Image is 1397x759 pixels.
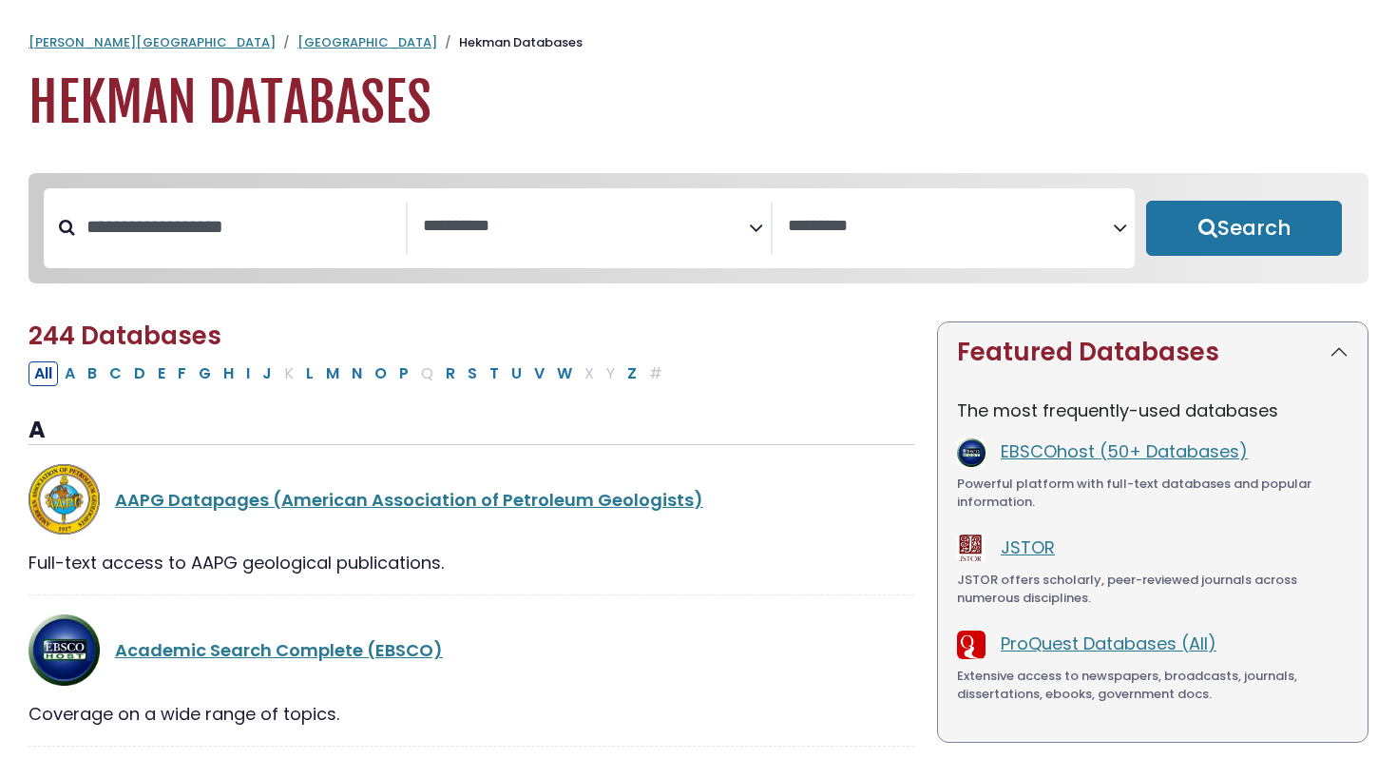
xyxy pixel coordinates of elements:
nav: Search filters [29,173,1368,283]
a: ProQuest Databases (All) [1001,632,1216,655]
button: Filter Results W [551,361,578,386]
div: Powerful platform with full-text databases and popular information. [957,475,1349,512]
button: Filter Results B [82,361,103,386]
button: Filter Results S [462,361,483,386]
button: Filter Results C [104,361,127,386]
a: Academic Search Complete (EBSCO) [115,638,443,662]
div: JSTOR offers scholarly, peer-reviewed journals across numerous disciplines. [957,571,1349,608]
button: Featured Databases [938,322,1368,382]
button: Filter Results J [257,361,277,386]
textarea: Search [788,217,1113,237]
button: Filter Results Z [622,361,642,386]
button: Filter Results M [320,361,345,386]
div: Full-text access to AAPG geological publications. [29,550,914,575]
h1: Hekman Databases [29,71,1368,135]
div: Coverage on a wide range of topics. [29,701,914,727]
a: [PERSON_NAME][GEOGRAPHIC_DATA] [29,33,276,51]
button: Filter Results T [484,361,505,386]
button: Filter Results D [128,361,151,386]
button: Filter Results G [193,361,217,386]
button: All [29,361,58,386]
button: Filter Results V [528,361,550,386]
button: Filter Results R [440,361,461,386]
div: Extensive access to newspapers, broadcasts, journals, dissertations, ebooks, government docs. [957,667,1349,704]
p: The most frequently-used databases [957,398,1349,423]
a: JSTOR [1001,535,1055,559]
button: Filter Results A [59,361,81,386]
button: Filter Results H [218,361,239,386]
button: Filter Results P [393,361,414,386]
h3: A [29,417,914,445]
span: 244 Databases [29,319,221,353]
button: Filter Results O [369,361,392,386]
button: Filter Results F [172,361,192,386]
div: Alpha-list to filter by first letter of database name [29,360,670,384]
button: Filter Results E [152,361,171,386]
button: Filter Results N [346,361,368,386]
button: Submit for Search Results [1146,201,1342,256]
button: Filter Results L [300,361,319,386]
input: Search database by title or keyword [75,211,406,243]
textarea: Search [423,217,748,237]
a: [GEOGRAPHIC_DATA] [297,33,437,51]
button: Filter Results U [506,361,527,386]
button: Filter Results I [240,361,256,386]
li: Hekman Databases [437,33,583,52]
a: EBSCOhost (50+ Databases) [1001,439,1248,463]
a: AAPG Datapages (American Association of Petroleum Geologists) [115,488,703,512]
nav: breadcrumb [29,33,1368,52]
